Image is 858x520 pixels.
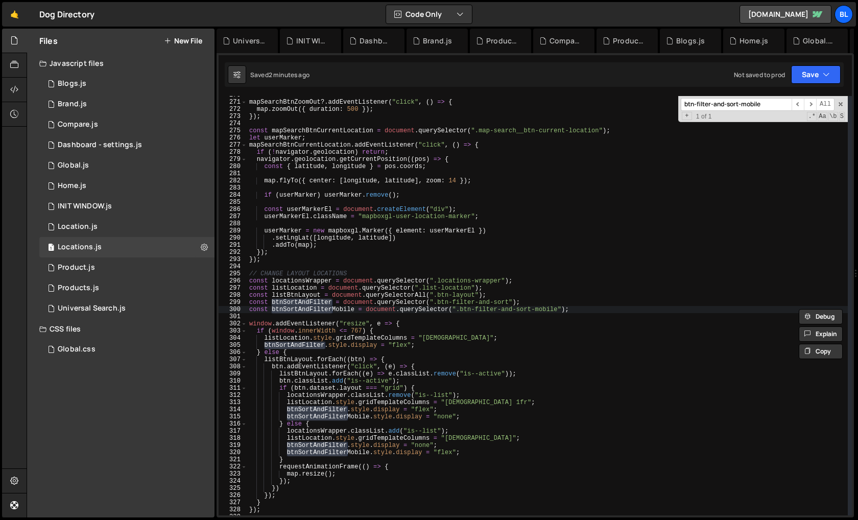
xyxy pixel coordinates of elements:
div: INIT WINDOW.js [58,202,112,211]
div: 321 [219,456,247,463]
div: 285 [219,199,247,206]
div: 16220/43682.css [39,339,214,360]
div: 278 [219,149,247,156]
div: Brand.js [423,36,452,46]
h2: Files [39,35,58,46]
div: 294 [219,263,247,270]
div: 301 [219,313,247,320]
div: Products.js [58,283,99,293]
div: 320 [219,449,247,456]
div: Blogs.js [676,36,705,46]
div: 273 [219,113,247,120]
div: 323 [219,470,247,478]
div: 16220/44321.js [39,74,214,94]
div: Product.js [486,36,519,46]
div: 276 [219,134,247,141]
div: 283 [219,184,247,192]
div: 16220/44324.js [39,278,214,298]
input: Search for [681,98,792,111]
a: Bl [835,5,853,23]
span: RegExp Search [807,112,817,121]
div: 310 [219,377,247,385]
div: 324 [219,478,247,485]
div: Global.css [58,345,96,354]
div: INIT WINDOW.js [296,36,329,46]
div: 317 [219,428,247,435]
div: Product.js [58,263,95,272]
span: ​ [804,98,816,111]
div: Dashboard - settings.js [360,36,392,46]
div: 311 [219,385,247,392]
div: Universal Search.js [233,36,266,46]
div: Home.js [740,36,768,46]
span: CaseSensitive Search [818,112,827,121]
div: 326 [219,492,247,499]
button: Save [791,65,841,84]
div: 302 [219,320,247,327]
div: Compare.js [550,36,582,46]
div: 16220/44476.js [39,135,214,155]
div: 16220/43681.js [39,155,214,176]
div: Brand.js [58,100,87,109]
div: 16220/43680.js [39,237,214,257]
div: 328 [219,506,247,513]
div: Locations.js [58,243,102,252]
div: 297 [219,285,247,292]
div: 291 [219,242,247,249]
div: 308 [219,363,247,370]
a: 🤙 [2,2,27,27]
div: 288 [219,220,247,227]
div: 316 [219,420,247,428]
div: 290 [219,234,247,242]
span: Alt-Enter [816,98,835,111]
div: 274 [219,120,247,127]
div: 279 [219,156,247,163]
div: 322 [219,463,247,470]
div: 313 [219,399,247,406]
div: 16220/44328.js [39,114,214,135]
div: Javascript files [27,53,214,74]
span: Whole Word Search [828,112,838,121]
div: 306 [219,349,247,356]
div: 293 [219,256,247,263]
div: 277 [219,141,247,149]
span: 1 of 1 [692,113,716,120]
div: 280 [219,163,247,170]
div: 16220/44477.js [39,196,214,217]
div: 319 [219,442,247,449]
span: ​ [792,98,804,111]
div: Dog Directory [39,8,94,20]
div: 295 [219,270,247,277]
div: 16220/44394.js [39,94,214,114]
div: 281 [219,170,247,177]
div: 325 [219,485,247,492]
div: Products.js [613,36,646,46]
div: 2 minutes ago [269,70,309,79]
div: 16220/45124.js [39,298,214,319]
div: Location.js [58,222,98,231]
div: 299 [219,299,247,306]
div: 298 [219,292,247,299]
div: 16220/44393.js [39,257,214,278]
div: Universal Search.js [58,304,126,313]
button: New File [164,37,202,45]
div: Compare.js [58,120,98,129]
button: Code Only [386,5,472,23]
div: 289 [219,227,247,234]
div: 312 [219,392,247,399]
button: Debug [799,309,843,324]
div: 287 [219,213,247,220]
div: 282 [219,177,247,184]
div: Home.js [58,181,86,191]
: 16220/43679.js [39,217,214,237]
div: 275 [219,127,247,134]
div: 315 [219,413,247,420]
div: 16220/44319.js [39,176,214,196]
div: Blogs.js [58,79,86,88]
a: [DOMAIN_NAME] [740,5,831,23]
div: 272 [219,106,247,113]
div: 286 [219,206,247,213]
div: Saved [250,70,309,79]
div: 303 [219,327,247,335]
